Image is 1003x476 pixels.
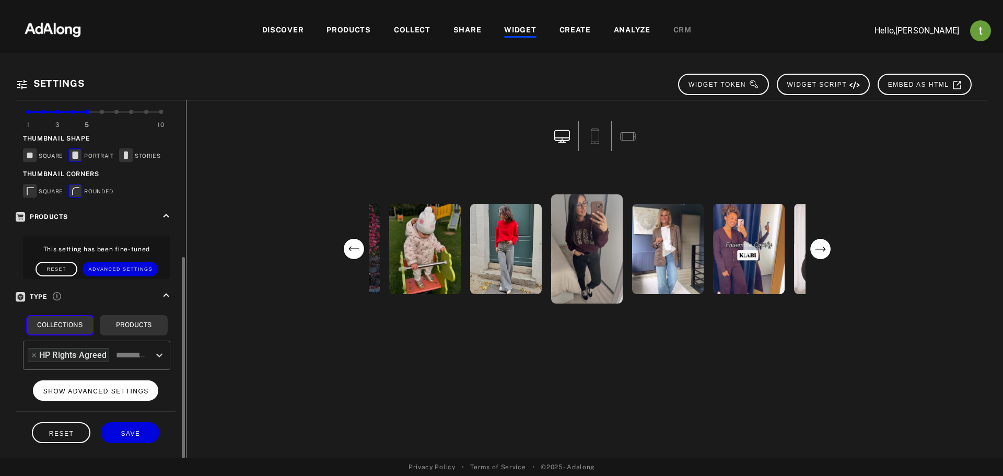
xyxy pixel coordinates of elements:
div: open the preview of the instagram content created by amelie__crqt [630,202,706,296]
span: EMBED AS HTML [888,81,962,88]
span: RESET [49,430,74,437]
div: 1 [27,120,30,130]
div: 5 [85,120,89,130]
div: PORTRAIT [68,148,114,164]
button: SAVE [101,422,159,443]
div: open the preview of the instagram content created by gwen_etsesmignons [549,192,625,306]
span: Products [16,213,68,220]
p: Hello, [PERSON_NAME] [855,25,959,37]
i: keyboard_arrow_up [160,289,172,301]
i: keyboard_arrow_up [160,210,172,222]
span: Reset [47,266,67,272]
button: RESET [32,422,90,443]
div: Thumbnail Corners [23,169,170,179]
div: open the preview of the instagram content created by debi.shopwithme [711,202,787,296]
span: • [462,462,464,472]
img: ACg8ocJj1Mp6hOb8A41jL1uwSMxz7God0ICt0FEFk954meAQ=s96-c [970,20,991,41]
span: SAVE [121,430,140,437]
img: 63233d7d88ed69de3c212112c67096b6.png [7,13,99,44]
span: Choose if your widget will display content based on collections or products [53,291,61,300]
button: WIDGET TOKEN [678,74,769,95]
button: Products [100,315,168,335]
p: This setting has been fine-tuned [26,245,168,254]
a: Terms of Service [470,462,526,472]
div: DISCOVER [262,25,304,37]
div: COLLECT [394,25,430,37]
div: open the preview of the instagram content created by camille_____cez [468,202,544,296]
button: Open [152,348,167,363]
button: EMBED AS HTML [878,74,972,95]
button: Reset [36,262,77,276]
span: SHOW ADVANCED SETTINGS [43,388,149,395]
div: 3 [55,120,60,130]
span: Advanced Settings [89,266,153,272]
div: WIDGET [504,25,536,37]
span: Type [16,293,48,300]
div: HP Rights Agreed [39,349,107,361]
div: SQUARE [23,148,63,164]
iframe: Chat Widget [951,426,1003,476]
div: CRM [673,25,692,37]
span: WIDGET TOKEN [689,81,759,88]
div: 10 [157,120,164,130]
button: SHOW ADVANCED SETTINGS [33,380,159,401]
div: SQUARE [23,184,63,200]
span: • [532,462,535,472]
div: ANALYZE [614,25,650,37]
div: Thumbnail Shape [23,134,170,143]
a: Privacy Policy [409,462,456,472]
svg: previous [343,238,365,260]
div: SHARE [453,25,482,37]
div: PRODUCTS [326,25,371,37]
div: open the preview of the instagram content created by lamaisongaronne [792,202,868,296]
div: STORIES [119,148,161,164]
div: open the preview of the instagram content created by audrey_crnr [387,202,463,296]
svg: next [810,238,831,260]
div: ROUNDED [68,184,113,200]
span: Settings [33,78,85,89]
div: CREATE [559,25,591,37]
button: WIDGET SCRIPT [777,74,870,95]
button: Collections [26,315,94,335]
span: WIDGET SCRIPT [787,81,860,88]
span: © 2025 - Adalong [541,462,594,472]
button: Account settings [967,18,994,44]
button: Advanced Settings [83,262,158,276]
